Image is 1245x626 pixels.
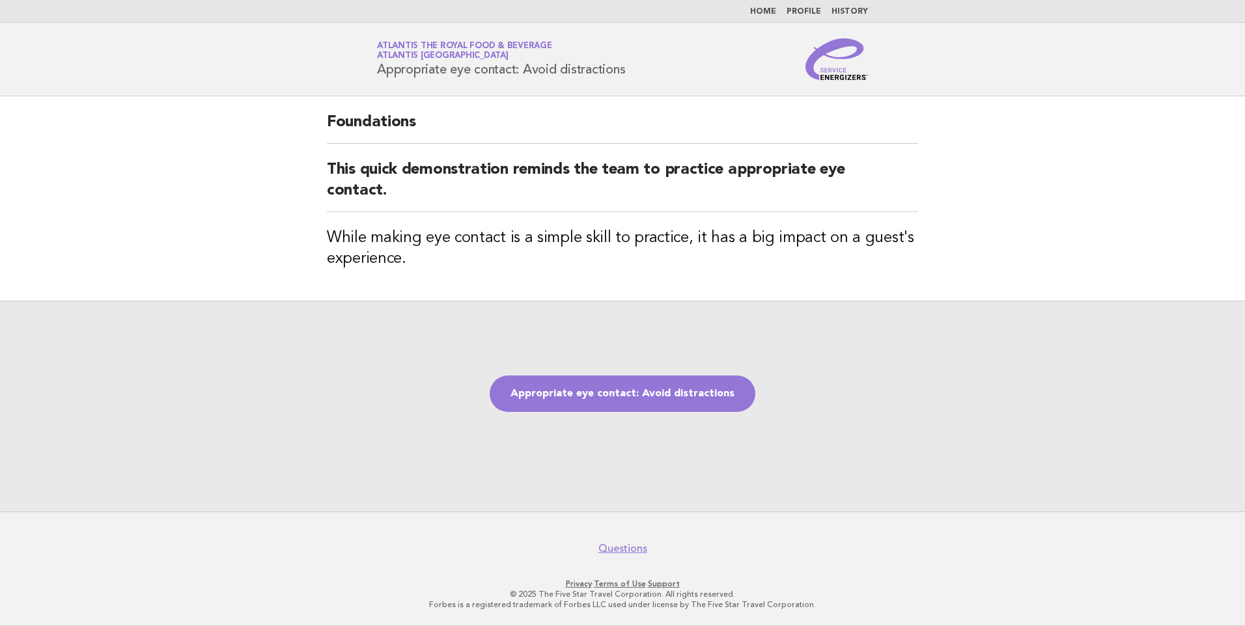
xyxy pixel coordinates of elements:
p: © 2025 The Five Star Travel Corporation. All rights reserved. [224,589,1021,599]
h1: Appropriate eye contact: Avoid distractions [377,42,625,76]
img: Service Energizers [805,38,868,80]
a: Profile [787,8,821,16]
p: Forbes is a registered trademark of Forbes LLC used under license by The Five Star Travel Corpora... [224,599,1021,610]
span: Atlantis [GEOGRAPHIC_DATA] [377,52,509,61]
h3: While making eye contact is a simple skill to practice, it has a big impact on a guest's experience. [327,228,918,269]
a: Appropriate eye contact: Avoid distractions [490,375,755,412]
a: Terms of Use [594,579,646,588]
a: Atlantis the Royal Food & BeverageAtlantis [GEOGRAPHIC_DATA] [377,42,552,60]
a: History [832,8,868,16]
h2: Foundations [327,112,918,144]
a: Support [648,579,680,588]
a: Home [750,8,776,16]
a: Questions [598,542,647,555]
h2: This quick demonstration reminds the team to practice appropriate eye contact. [327,159,918,212]
p: · · [224,578,1021,589]
a: Privacy [566,579,592,588]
